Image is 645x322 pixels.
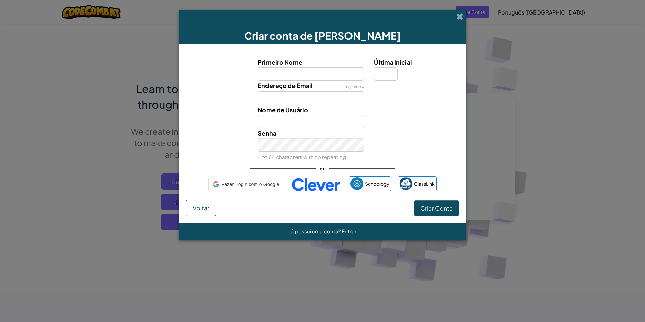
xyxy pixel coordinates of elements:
span: Nome de Usuário [258,106,308,114]
span: Voltar [193,204,209,212]
span: ClassLink [414,179,435,189]
span: Já possui uma conta? [289,228,342,234]
span: Criar conta de [PERSON_NAME] [244,29,401,42]
span: Fazer Login com o Google [222,180,279,189]
span: ou [316,164,329,173]
img: schoology.png [350,177,363,190]
img: classlink-logo-small.png [399,177,412,190]
button: Criar Conta [414,200,459,216]
span: Criar Conta [420,204,453,212]
button: Voltar [186,200,216,216]
span: Endereço de Email [258,82,313,89]
a: Entrar [342,228,356,234]
small: 4 to 64 characters with no repeating [258,154,346,160]
span: Senha [258,129,276,137]
span: Schoology [365,179,389,189]
div: Fazer Login com o Google [208,178,284,191]
span: Opcional [346,84,364,89]
img: clever-logo-blue.png [290,176,342,193]
span: Primeiro Nome [258,58,302,66]
span: Última Inicial [374,58,412,66]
